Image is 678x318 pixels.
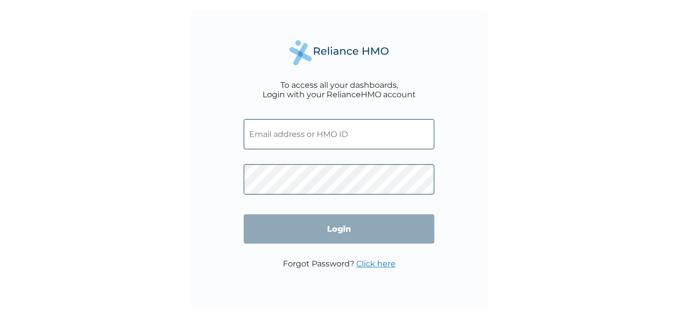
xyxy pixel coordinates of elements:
[356,259,396,268] a: Click here
[244,119,434,149] input: Email address or HMO ID
[244,214,434,244] input: Login
[289,40,389,65] img: Reliance Health's Logo
[263,80,416,99] div: To access all your dashboards, Login with your RelianceHMO account
[283,259,396,268] p: Forgot Password?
